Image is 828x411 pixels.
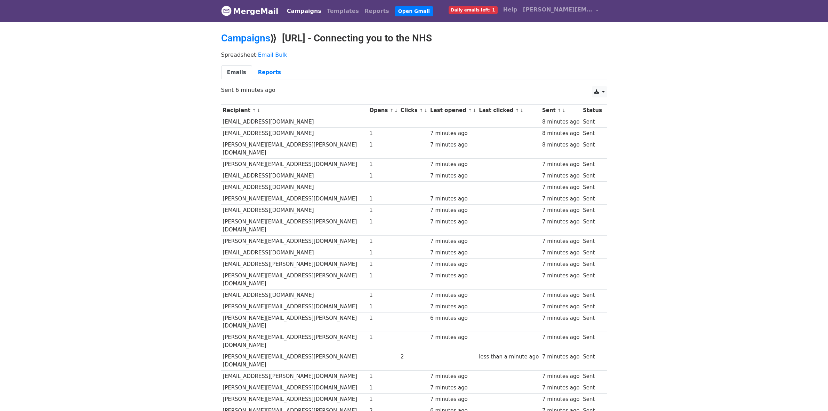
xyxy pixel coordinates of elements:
[221,394,368,405] td: [PERSON_NAME][EMAIL_ADDRESS][DOMAIN_NAME]
[257,108,260,113] a: ↓
[221,332,368,351] td: [PERSON_NAME][EMAIL_ADDRESS][PERSON_NAME][DOMAIN_NAME]
[419,108,423,113] a: ↑
[542,395,580,403] div: 7 minutes ago
[221,182,368,193] td: [EMAIL_ADDRESS][DOMAIN_NAME]
[430,160,475,168] div: 7 minutes ago
[221,259,368,270] td: [EMAIL_ADDRESS][PERSON_NAME][DOMAIN_NAME]
[284,4,324,18] a: Campaigns
[221,313,368,332] td: [PERSON_NAME][EMAIL_ADDRESS][PERSON_NAME][DOMAIN_NAME]
[401,353,427,361] div: 2
[221,270,368,290] td: [PERSON_NAME][EMAIL_ADDRESS][PERSON_NAME][DOMAIN_NAME]
[369,249,397,257] div: 1
[430,303,475,311] div: 7 minutes ago
[369,384,397,392] div: 1
[369,291,397,299] div: 1
[424,108,428,113] a: ↓
[542,333,580,341] div: 7 minutes ago
[221,86,607,94] p: Sent 6 minutes ago
[581,158,603,170] td: Sent
[581,259,603,270] td: Sent
[581,116,603,128] td: Sent
[221,289,368,301] td: [EMAIL_ADDRESS][DOMAIN_NAME]
[477,105,540,116] th: Last clicked
[221,105,368,116] th: Recipient
[369,372,397,380] div: 1
[581,128,603,139] td: Sent
[430,372,475,380] div: 7 minutes ago
[369,129,397,137] div: 1
[369,260,397,268] div: 1
[542,195,580,203] div: 7 minutes ago
[581,332,603,351] td: Sent
[221,216,368,236] td: [PERSON_NAME][EMAIL_ADDRESS][PERSON_NAME][DOMAIN_NAME]
[430,249,475,257] div: 7 minutes ago
[542,260,580,268] div: 7 minutes ago
[468,108,472,113] a: ↑
[369,141,397,149] div: 1
[542,303,580,311] div: 7 minutes ago
[394,108,398,113] a: ↓
[581,182,603,193] td: Sent
[430,272,475,280] div: 7 minutes ago
[221,351,368,371] td: [PERSON_NAME][EMAIL_ADDRESS][PERSON_NAME][DOMAIN_NAME]
[581,216,603,236] td: Sent
[221,170,368,182] td: [EMAIL_ADDRESS][DOMAIN_NAME]
[581,139,603,159] td: Sent
[221,193,368,205] td: [PERSON_NAME][EMAIL_ADDRESS][DOMAIN_NAME]
[542,141,580,149] div: 8 minutes ago
[221,32,270,44] a: Campaigns
[369,333,397,341] div: 1
[581,394,603,405] td: Sent
[542,118,580,126] div: 8 minutes ago
[368,105,399,116] th: Opens
[540,105,581,116] th: Sent
[520,108,524,113] a: ↓
[369,303,397,311] div: 1
[430,172,475,180] div: 7 minutes ago
[542,206,580,214] div: 7 minutes ago
[430,291,475,299] div: 7 minutes ago
[221,116,368,128] td: [EMAIL_ADDRESS][DOMAIN_NAME]
[369,272,397,280] div: 1
[221,139,368,159] td: [PERSON_NAME][EMAIL_ADDRESS][PERSON_NAME][DOMAIN_NAME]
[562,108,566,113] a: ↓
[221,236,368,247] td: [PERSON_NAME][EMAIL_ADDRESS][DOMAIN_NAME]
[515,108,519,113] a: ↑
[369,195,397,203] div: 1
[446,3,500,17] a: Daily emails left: 1
[221,205,368,216] td: [EMAIL_ADDRESS][DOMAIN_NAME]
[221,382,368,393] td: [PERSON_NAME][EMAIL_ADDRESS][DOMAIN_NAME]
[542,129,580,137] div: 8 minutes ago
[542,291,580,299] div: 7 minutes ago
[221,32,607,44] h2: ⟫ [URL] - Connecting you to the NHS
[369,206,397,214] div: 1
[369,395,397,403] div: 1
[581,205,603,216] td: Sent
[542,384,580,392] div: 7 minutes ago
[221,128,368,139] td: [EMAIL_ADDRESS][DOMAIN_NAME]
[221,51,607,58] p: Spreadsheet:
[430,260,475,268] div: 7 minutes ago
[542,372,580,380] div: 7 minutes ago
[542,218,580,226] div: 7 minutes ago
[430,333,475,341] div: 7 minutes ago
[542,314,580,322] div: 7 minutes ago
[581,247,603,259] td: Sent
[430,141,475,149] div: 7 minutes ago
[581,370,603,382] td: Sent
[449,6,498,14] span: Daily emails left: 1
[500,3,520,17] a: Help
[369,160,397,168] div: 1
[399,105,428,116] th: Clicks
[390,108,394,113] a: ↑
[221,301,368,313] td: [PERSON_NAME][EMAIL_ADDRESS][DOMAIN_NAME]
[221,6,232,16] img: MergeMail logo
[430,195,475,203] div: 7 minutes ago
[369,172,397,180] div: 1
[581,289,603,301] td: Sent
[369,237,397,245] div: 1
[430,237,475,245] div: 7 minutes ago
[221,4,279,18] a: MergeMail
[542,353,580,361] div: 7 minutes ago
[221,370,368,382] td: [EMAIL_ADDRESS][PERSON_NAME][DOMAIN_NAME]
